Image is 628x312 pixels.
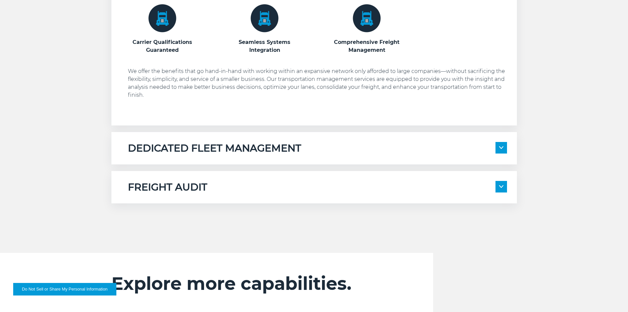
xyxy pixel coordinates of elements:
[13,283,116,295] button: Do Not Sell or Share My Personal Information
[128,181,207,193] h5: FREIGHT AUDIT
[332,38,402,54] h3: Comprehensive Freight Management
[128,38,197,54] h3: Carrier Qualifications Guaranteed
[128,67,507,99] p: We offer the benefits that go hand-in-hand with working within an expansive network only afforded...
[128,142,301,155] h5: DEDICATED FLEET MANAGEMENT
[499,185,503,188] img: arrow
[111,273,394,295] h2: Explore more capabilities.
[499,146,503,149] img: arrow
[230,38,299,54] h3: Seamless Systems Integration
